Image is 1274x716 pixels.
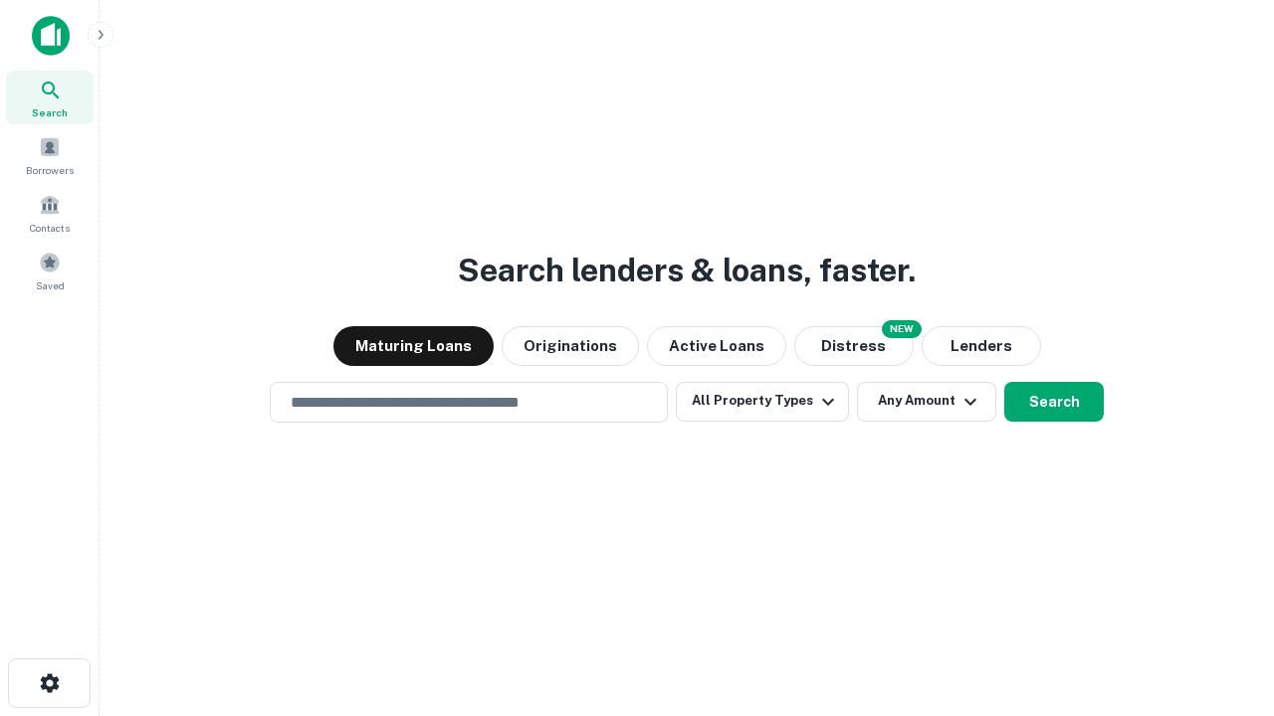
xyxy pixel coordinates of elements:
button: All Property Types [676,382,849,422]
button: Search [1004,382,1104,422]
span: Borrowers [26,162,74,178]
iframe: Chat Widget [1174,557,1274,652]
a: Contacts [6,186,94,240]
div: NEW [882,320,922,338]
img: capitalize-icon.png [32,16,70,56]
button: Search distressed loans with lien and other non-mortgage details. [794,326,914,366]
a: Borrowers [6,128,94,182]
button: Any Amount [857,382,996,422]
a: Saved [6,244,94,297]
button: Active Loans [647,326,786,366]
button: Maturing Loans [333,326,494,366]
span: Contacts [30,220,70,236]
h3: Search lenders & loans, faster. [458,247,916,294]
a: Search [6,71,94,124]
button: Originations [502,326,639,366]
span: Saved [36,277,65,293]
button: Lenders [922,326,1041,366]
span: Search [32,104,68,120]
